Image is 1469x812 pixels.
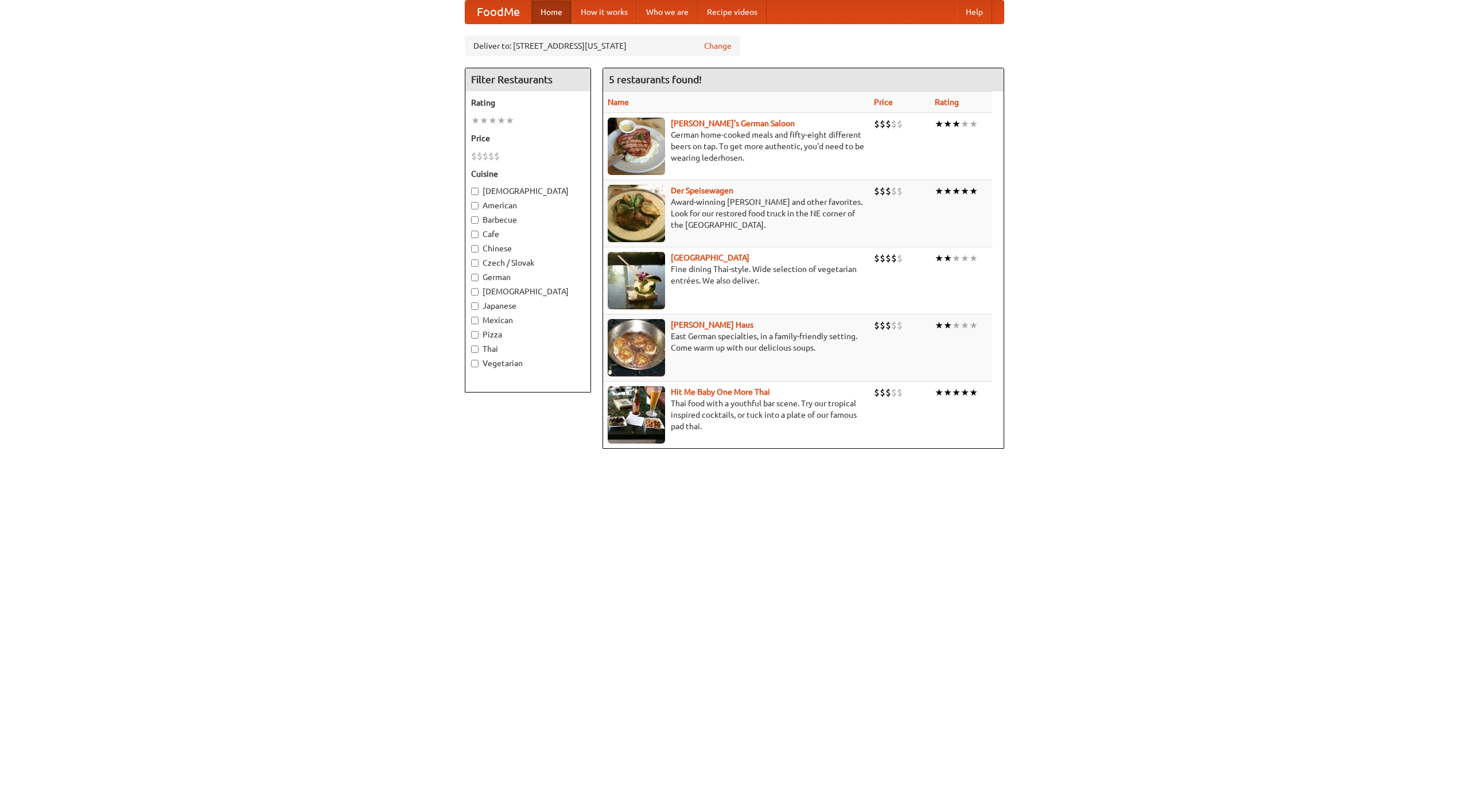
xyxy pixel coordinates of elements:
label: [DEMOGRAPHIC_DATA] [471,185,585,197]
h5: Price [471,133,585,144]
li: $ [488,150,494,162]
li: $ [891,386,897,399]
a: Home [531,1,572,24]
label: American [471,200,585,211]
input: Mexican [471,317,479,324]
p: Fine dining Thai-style. Wide selection of vegetarian entrées. We also deliver. [608,263,865,286]
li: ★ [506,114,514,127]
img: esthers.jpg [608,118,665,175]
li: ★ [488,114,497,127]
li: ★ [961,252,969,265]
li: ★ [952,252,961,265]
img: kohlhaus.jpg [608,319,665,376]
input: [DEMOGRAPHIC_DATA] [471,188,479,195]
li: $ [471,150,477,162]
li: $ [880,185,885,197]
label: Pizza [471,329,585,340]
label: Mexican [471,314,585,326]
li: ★ [943,319,952,332]
a: FoodMe [465,1,531,24]
img: satay.jpg [608,252,665,309]
p: Award-winning [PERSON_NAME] and other favorites. Look for our restored food truck in the NE corne... [608,196,865,231]
a: Hit Me Baby One More Thai [671,387,770,397]
li: $ [897,386,903,399]
li: ★ [969,386,978,399]
ng-pluralize: 5 restaurants found! [609,74,702,85]
li: ★ [935,118,943,130]
a: [PERSON_NAME] Haus [671,320,753,329]
li: $ [885,252,891,265]
li: $ [483,150,488,162]
h4: Filter Restaurants [465,68,590,91]
li: ★ [969,319,978,332]
label: Vegetarian [471,358,585,369]
label: Barbecue [471,214,585,226]
li: ★ [969,185,978,197]
li: $ [897,185,903,197]
label: Czech / Slovak [471,257,585,269]
li: $ [880,118,885,130]
a: Price [874,98,893,107]
label: Thai [471,343,585,355]
input: Cafe [471,231,479,238]
li: $ [874,185,880,197]
li: $ [885,118,891,130]
input: Chinese [471,245,479,252]
li: ★ [952,185,961,197]
li: $ [897,118,903,130]
a: [PERSON_NAME]'s German Saloon [671,119,795,128]
li: $ [885,386,891,399]
img: babythai.jpg [608,386,665,444]
li: $ [885,185,891,197]
label: [DEMOGRAPHIC_DATA] [471,286,585,297]
li: ★ [497,114,506,127]
li: ★ [952,118,961,130]
li: $ [897,319,903,332]
li: $ [874,319,880,332]
img: speisewagen.jpg [608,185,665,242]
li: ★ [961,118,969,130]
li: $ [891,252,897,265]
li: $ [880,386,885,399]
li: ★ [471,114,480,127]
li: ★ [943,185,952,197]
label: Chinese [471,243,585,254]
li: $ [494,150,500,162]
li: ★ [943,386,952,399]
li: ★ [943,118,952,130]
li: ★ [943,252,952,265]
li: ★ [935,319,943,332]
li: $ [880,319,885,332]
a: Der Speisewagen [671,186,733,195]
li: ★ [961,319,969,332]
h5: Rating [471,97,585,108]
a: Who we are [637,1,698,24]
li: $ [885,319,891,332]
p: German home-cooked meals and fifty-eight different beers on tap. To get more authentic, you'd nee... [608,129,865,164]
input: [DEMOGRAPHIC_DATA] [471,288,479,296]
input: Barbecue [471,216,479,224]
a: Change [704,40,732,52]
input: Czech / Slovak [471,259,479,267]
div: Deliver to: [STREET_ADDRESS][US_STATE] [465,36,740,56]
input: Vegetarian [471,360,479,367]
label: Japanese [471,300,585,312]
li: ★ [935,386,943,399]
li: ★ [480,114,488,127]
a: [GEOGRAPHIC_DATA] [671,253,749,262]
li: $ [874,252,880,265]
p: East German specialties, in a family-friendly setting. Come warm up with our delicious soups. [608,331,865,353]
h5: Cuisine [471,168,585,180]
input: Pizza [471,331,479,339]
label: German [471,271,585,283]
a: Name [608,98,629,107]
li: $ [891,185,897,197]
li: $ [880,252,885,265]
li: ★ [952,319,961,332]
p: Thai food with a youthful bar scene. Try our tropical inspired cocktails, or tuck into a plate of... [608,398,865,432]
